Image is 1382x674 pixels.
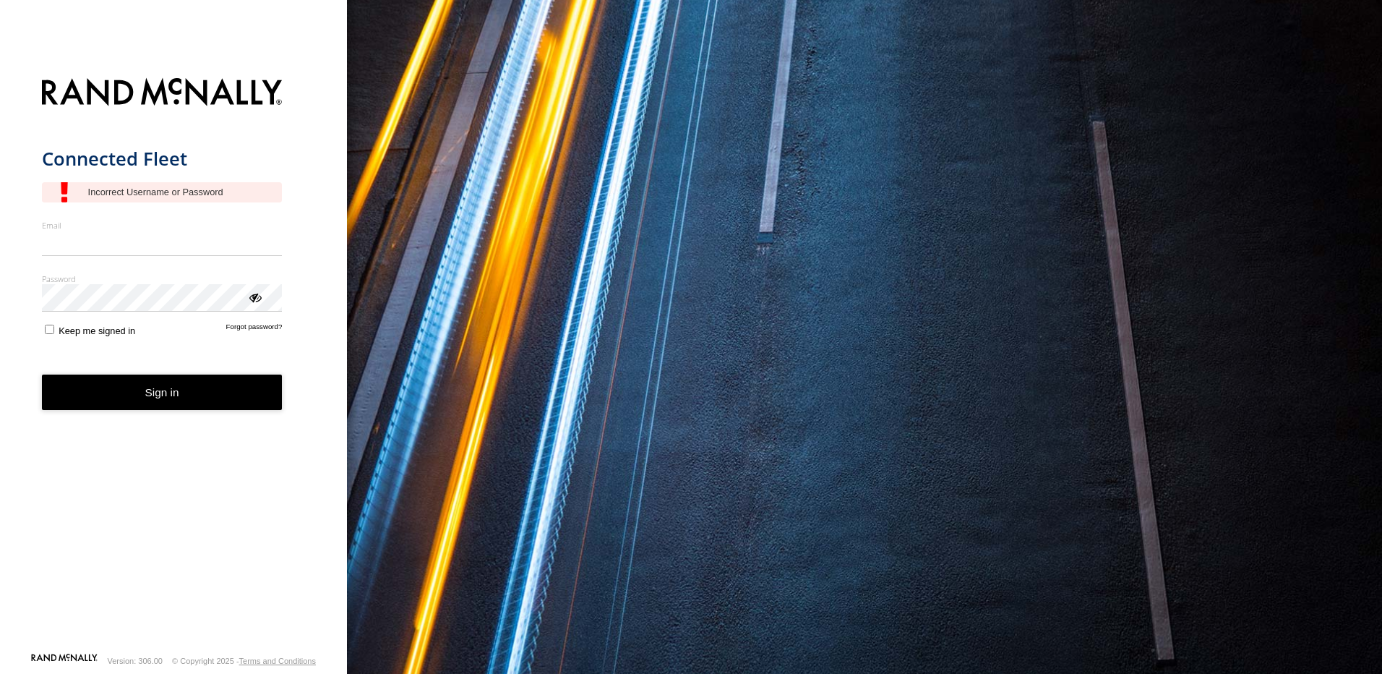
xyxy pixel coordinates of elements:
[42,375,283,410] button: Sign in
[42,147,283,171] h1: Connected Fleet
[108,657,163,665] div: Version: 306.00
[42,273,283,284] label: Password
[45,325,54,334] input: Keep me signed in
[59,325,135,336] span: Keep me signed in
[42,69,306,652] form: main
[247,289,262,304] div: ViewPassword
[42,220,283,231] label: Email
[31,654,98,668] a: Visit our Website
[172,657,316,665] div: © Copyright 2025 -
[239,657,316,665] a: Terms and Conditions
[226,323,283,336] a: Forgot password?
[42,75,283,112] img: Rand McNally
